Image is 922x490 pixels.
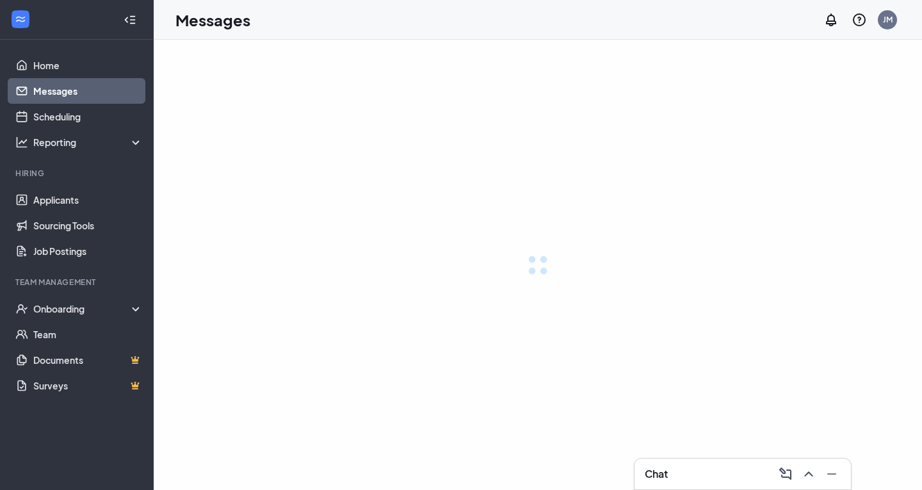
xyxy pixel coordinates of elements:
[14,13,27,26] svg: WorkstreamLogo
[33,187,143,213] a: Applicants
[774,464,795,484] button: ComposeMessage
[852,12,867,28] svg: QuestionInfo
[801,466,816,482] svg: ChevronUp
[175,9,250,31] h1: Messages
[15,277,140,288] div: Team Management
[778,466,793,482] svg: ComposeMessage
[33,104,143,129] a: Scheduling
[33,78,143,104] a: Messages
[33,53,143,78] a: Home
[33,238,143,264] a: Job Postings
[15,302,28,315] svg: UserCheck
[33,302,143,315] div: Onboarding
[33,347,143,373] a: DocumentsCrown
[823,12,839,28] svg: Notifications
[33,322,143,347] a: Team
[15,168,140,179] div: Hiring
[883,14,893,25] div: JM
[33,213,143,238] a: Sourcing Tools
[33,136,143,149] div: Reporting
[124,13,136,26] svg: Collapse
[15,136,28,149] svg: Analysis
[820,464,841,484] button: Minimize
[824,466,839,482] svg: Minimize
[645,467,668,481] h3: Chat
[33,373,143,398] a: SurveysCrown
[797,464,818,484] button: ChevronUp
